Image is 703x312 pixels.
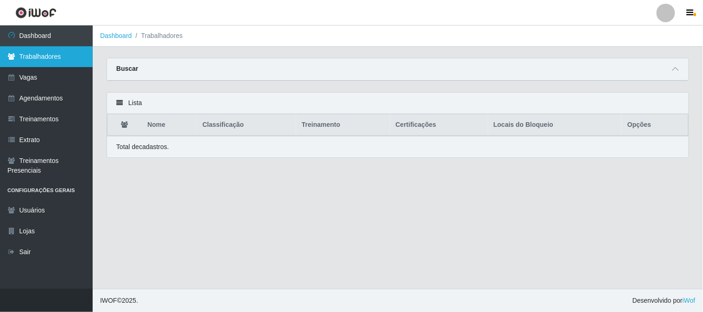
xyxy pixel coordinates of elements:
[132,31,183,41] li: Trabalhadores
[296,114,390,136] th: Treinamento
[390,114,488,136] th: Certificações
[116,142,169,152] p: Total de cadastros.
[100,32,132,39] a: Dashboard
[488,114,622,136] th: Locais do Bloqueio
[93,25,703,47] nav: breadcrumb
[15,7,57,19] img: CoreUI Logo
[197,114,296,136] th: Classificação
[116,65,138,72] strong: Buscar
[100,296,138,306] span: © 2025 .
[142,114,197,136] th: Nome
[683,297,696,304] a: iWof
[633,296,696,306] span: Desenvolvido por
[622,114,688,136] th: Opções
[100,297,117,304] span: IWOF
[107,93,689,114] div: Lista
